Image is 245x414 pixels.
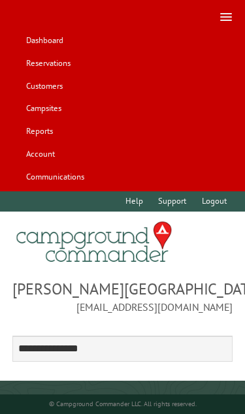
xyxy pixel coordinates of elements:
[20,144,61,164] a: Account
[12,278,233,315] span: [PERSON_NAME][GEOGRAPHIC_DATA] [EMAIL_ADDRESS][DOMAIN_NAME]
[20,167,90,187] a: Communications
[120,191,150,212] a: Help
[20,76,69,96] a: Customers
[49,400,197,408] small: © Campground Commander LLC. All rights reserved.
[152,191,193,212] a: Support
[195,191,233,212] a: Logout
[20,121,59,142] a: Reports
[20,54,76,74] a: Reservations
[12,217,176,268] img: Campground Commander
[20,99,67,119] a: Campsites
[20,31,69,51] a: Dashboard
